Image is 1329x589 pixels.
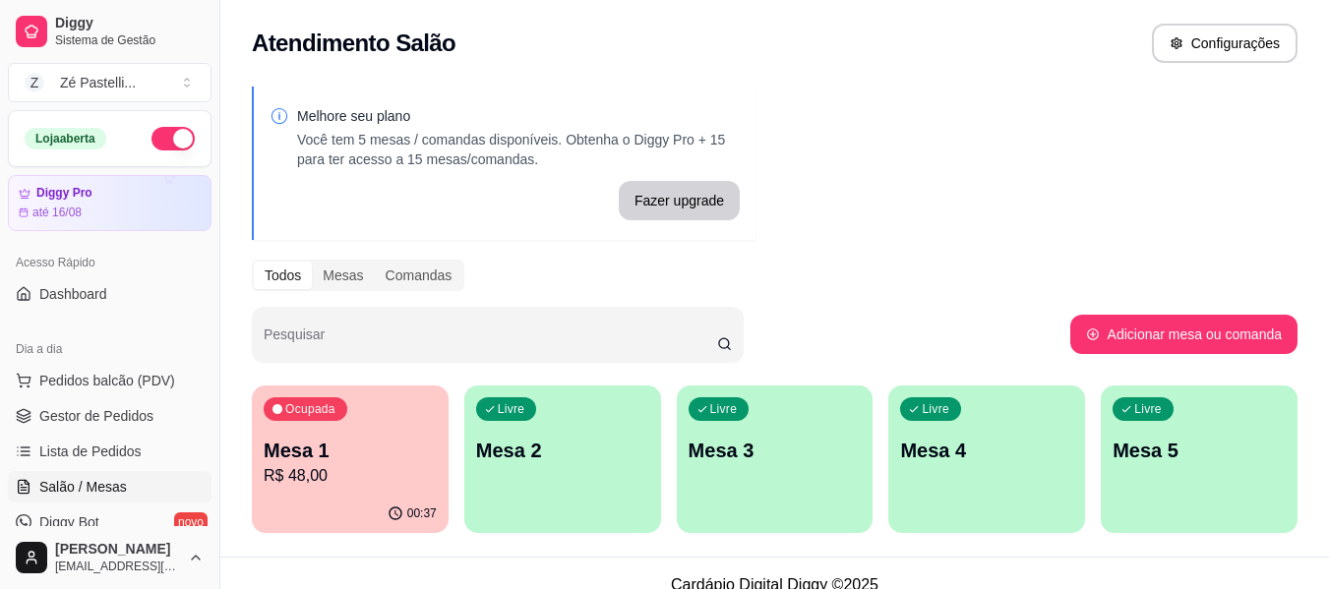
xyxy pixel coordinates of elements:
span: [PERSON_NAME] [55,541,180,559]
p: Mesa 2 [476,437,649,464]
button: Adicionar mesa ou comanda [1070,315,1298,354]
h2: Atendimento Salão [252,28,455,59]
button: Fazer upgrade [619,181,740,220]
p: Livre [922,401,949,417]
button: LivreMesa 3 [677,385,874,533]
p: Melhore seu plano [297,106,740,126]
span: Salão / Mesas [39,477,127,497]
p: Livre [710,401,738,417]
span: Lista de Pedidos [39,442,142,461]
p: Livre [498,401,525,417]
button: LivreMesa 2 [464,385,661,533]
button: Configurações [1152,24,1298,63]
div: Zé Pastelli ... [60,73,136,92]
p: Livre [1134,401,1162,417]
div: Comandas [375,262,463,289]
p: 00:37 [407,505,437,521]
span: [EMAIL_ADDRESS][DOMAIN_NAME] [55,559,180,574]
span: Gestor de Pedidos [39,406,153,426]
input: Pesquisar [264,332,717,352]
span: Sistema de Gestão [55,32,204,48]
article: até 16/08 [32,205,82,220]
div: Mesas [312,262,374,289]
button: Pedidos balcão (PDV) [8,365,211,396]
span: Pedidos balcão (PDV) [39,371,175,390]
div: Acesso Rápido [8,247,211,278]
a: Dashboard [8,278,211,310]
a: Salão / Mesas [8,471,211,502]
a: Gestor de Pedidos [8,400,211,432]
span: Diggy Bot [39,512,99,532]
span: Diggy [55,15,204,32]
div: Todos [254,262,312,289]
div: Dia a dia [8,333,211,365]
button: Select a team [8,63,211,102]
span: Z [25,73,44,92]
a: Diggy Botnovo [8,506,211,538]
button: LivreMesa 5 [1101,385,1298,533]
a: DiggySistema de Gestão [8,8,211,55]
article: Diggy Pro [36,186,92,201]
a: Diggy Proaté 16/08 [8,175,211,231]
p: Mesa 4 [900,437,1073,464]
p: R$ 48,00 [264,464,437,488]
p: Ocupada [285,401,335,417]
span: Dashboard [39,284,107,304]
button: Alterar Status [151,127,195,150]
div: Loja aberta [25,128,106,149]
button: OcupadaMesa 1R$ 48,0000:37 [252,385,449,533]
p: Mesa 5 [1113,437,1286,464]
button: LivreMesa 4 [888,385,1085,533]
button: [PERSON_NAME][EMAIL_ADDRESS][DOMAIN_NAME] [8,534,211,581]
p: Mesa 3 [689,437,862,464]
a: Lista de Pedidos [8,436,211,467]
p: Mesa 1 [264,437,437,464]
p: Você tem 5 mesas / comandas disponíveis. Obtenha o Diggy Pro + 15 para ter acesso a 15 mesas/coma... [297,130,740,169]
